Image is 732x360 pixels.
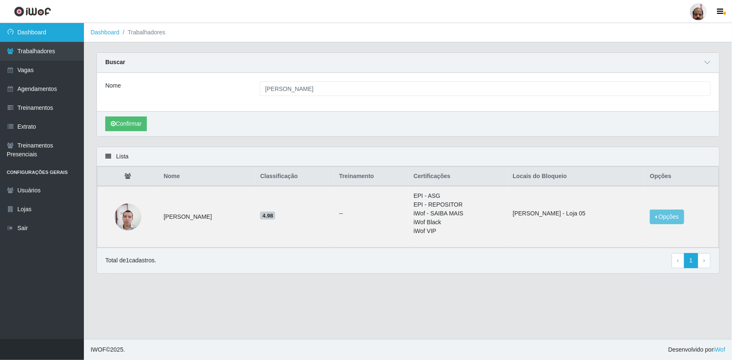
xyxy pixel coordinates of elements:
li: Trabalhadores [120,28,166,37]
li: iWof Black [414,218,503,227]
button: Opções [650,210,684,224]
li: iWof - SAIBA MAIS [414,209,503,218]
label: Nome [105,81,121,90]
button: Confirmar [105,117,147,131]
span: © 2025 . [91,345,125,354]
li: EPI - REPOSITOR [414,200,503,209]
li: EPI - ASG [414,192,503,200]
td: [PERSON_NAME] [159,186,255,248]
span: › [703,257,705,264]
th: Locais do Bloqueio [508,167,645,186]
a: 1 [684,253,698,268]
span: IWOF [91,346,106,353]
th: Treinamento [334,167,409,186]
li: iWof VIP [414,227,503,236]
span: Desenvolvido por [668,345,725,354]
th: Certificações [409,167,508,186]
th: Opções [645,167,719,186]
a: Dashboard [91,29,120,36]
div: Lista [97,147,719,166]
img: CoreUI Logo [14,6,51,17]
a: Previous [672,253,685,268]
li: [PERSON_NAME] - Loja 05 [513,209,640,218]
th: Nome [159,167,255,186]
strong: Buscar [105,59,125,65]
img: 1738081845733.jpeg [115,199,141,235]
nav: pagination [672,253,711,268]
span: 4.98 [260,212,275,220]
a: Next [698,253,711,268]
input: Digite o Nome... [260,81,711,96]
span: ‹ [677,257,679,264]
a: iWof [714,346,725,353]
th: Classificação [255,167,334,186]
p: Total de 1 cadastros. [105,256,156,265]
ul: -- [339,209,404,218]
nav: breadcrumb [84,23,732,42]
